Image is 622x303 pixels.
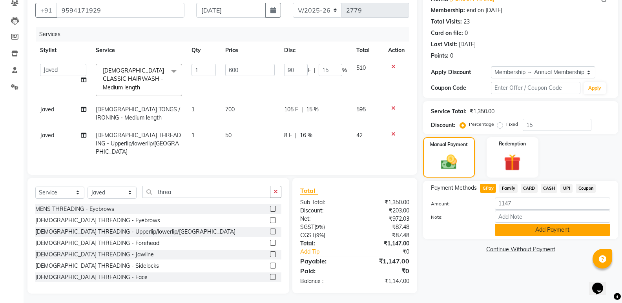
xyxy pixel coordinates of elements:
[40,132,54,139] span: Javed
[576,184,596,193] span: Coupon
[430,141,468,148] label: Manual Payment
[225,132,232,139] span: 50
[294,223,355,231] div: ( )
[436,153,462,171] img: _cash.svg
[495,224,610,236] button: Add Payment
[300,131,312,140] span: 16 %
[356,106,366,113] span: 595
[103,67,164,91] span: [DEMOGRAPHIC_DATA] CLASSIC HAIRWASH - Medium length
[279,42,352,59] th: Disc
[294,266,355,276] div: Paid:
[499,184,518,193] span: Family
[36,27,415,42] div: Services
[316,232,324,238] span: 9%
[459,40,476,49] div: [DATE]
[355,277,415,285] div: ₹1,147.00
[96,132,181,155] span: [DEMOGRAPHIC_DATA] THREADING - Upperlip/lowerlip/[GEOGRAPHIC_DATA]
[316,224,323,230] span: 9%
[284,131,292,140] span: 8 F
[91,42,187,59] th: Service
[294,207,355,215] div: Discount:
[35,250,154,259] div: [DEMOGRAPHIC_DATA] THREADING - Jawline
[499,152,526,173] img: _gift.svg
[142,186,270,198] input: Search or Scan
[294,239,355,248] div: Total:
[355,239,415,248] div: ₹1,147.00
[470,107,494,116] div: ₹1,350.00
[425,245,617,254] a: Continue Without Payment
[495,198,610,210] input: Amount
[294,277,355,285] div: Balance :
[294,231,355,239] div: ( )
[35,205,114,213] div: MENS THREADING - Eyebrows
[355,266,415,276] div: ₹0
[431,184,477,192] span: Payment Methods
[480,184,496,193] span: GPay
[40,106,54,113] span: Javed
[355,207,415,215] div: ₹203.00
[57,3,184,18] input: Search by Name/Mobile/Email/Code
[491,82,580,94] input: Enter Offer / Coupon Code
[467,6,502,15] div: end on [DATE]
[35,228,235,236] div: [DEMOGRAPHIC_DATA] THREADING - Upperlip/lowerlip/[GEOGRAPHIC_DATA]
[314,66,316,74] span: |
[35,273,148,281] div: [DEMOGRAPHIC_DATA] THREADING - Face
[355,256,415,266] div: ₹1,147.00
[431,18,462,26] div: Total Visits:
[192,132,195,139] span: 1
[431,6,465,15] div: Membership:
[425,214,489,221] label: Note:
[431,107,467,116] div: Service Total:
[342,66,347,74] span: %
[355,198,415,207] div: ₹1,350.00
[300,223,314,230] span: SGST
[306,105,319,114] span: 15 %
[356,64,366,71] span: 510
[431,29,463,37] div: Card on file:
[300,187,318,195] span: Total
[35,239,159,247] div: [DEMOGRAPHIC_DATA] THREADING - Forehead
[541,184,558,193] span: CASH
[431,84,491,92] div: Coupon Code
[506,121,518,128] label: Fixed
[284,105,298,114] span: 105 F
[355,215,415,223] div: ₹972.03
[140,84,144,91] a: x
[192,106,195,113] span: 1
[301,105,303,114] span: |
[355,223,415,231] div: ₹87.48
[35,262,159,270] div: [DEMOGRAPHIC_DATA] THREADING - Sidelocks
[560,184,573,193] span: UPI
[383,42,409,59] th: Action
[295,131,297,140] span: |
[425,200,489,207] label: Amount:
[431,52,449,60] div: Points:
[294,248,365,256] a: Add Tip
[469,121,494,128] label: Percentage
[584,82,606,94] button: Apply
[431,68,491,76] div: Apply Discount
[463,18,470,26] div: 23
[221,42,279,59] th: Price
[355,231,415,239] div: ₹87.48
[35,42,91,59] th: Stylist
[96,106,180,121] span: [DEMOGRAPHIC_DATA] TONGS / IRONING - Medium length
[450,52,453,60] div: 0
[352,42,384,59] th: Total
[294,198,355,207] div: Sub Total:
[35,3,57,18] button: +91
[431,121,455,129] div: Discount:
[300,232,315,239] span: CGST
[499,140,526,147] label: Redemption
[356,132,363,139] span: 42
[495,210,610,223] input: Add Note
[187,42,221,59] th: Qty
[589,272,614,295] iframe: chat widget
[294,215,355,223] div: Net:
[225,106,235,113] span: 700
[521,184,538,193] span: CARD
[308,66,311,74] span: F
[294,256,355,266] div: Payable:
[365,248,415,256] div: ₹0
[35,216,160,225] div: [DEMOGRAPHIC_DATA] THREADING - Eyebrows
